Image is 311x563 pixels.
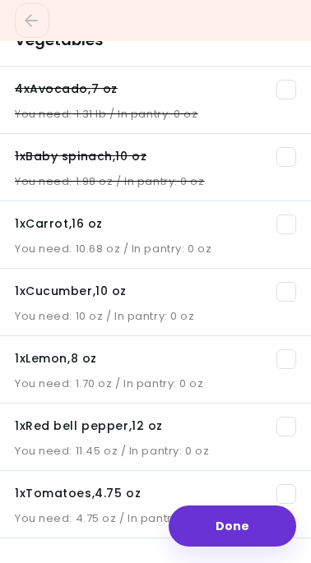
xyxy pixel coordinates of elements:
[15,369,296,390] div: You need: 1.70 oz / In pantry: 0 oz
[15,167,296,187] div: You need: 1.98 oz / In pantry: 0 oz
[15,234,296,255] div: You need: 10.68 oz / In pantry: 0 oz
[15,486,141,502] div: 1 x Tomatoes , 4.75 oz
[15,3,49,38] a: Go Back
[15,302,296,322] div: You need: 10 oz / In pantry: 0 oz
[15,99,296,120] div: You need: 1.31 lb / In pantry: 0 oz
[15,504,296,524] div: You need: 4.75 oz / In pantry: 0 oz
[15,216,103,233] div: 1 x Carrot , 16 oz
[15,149,146,165] div: 1 x Baby spinach , 10 oz
[15,284,127,300] div: 1 x Cucumber , 10 oz
[15,351,97,367] div: 1 x Lemon , 8 oz
[15,81,118,98] div: 4 x Avocado , 7 oz
[169,505,296,547] button: Done
[15,418,163,435] div: 1 x Red bell pepper , 12 oz
[15,436,296,457] div: You need: 11.45 oz / In pantry: 0 oz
